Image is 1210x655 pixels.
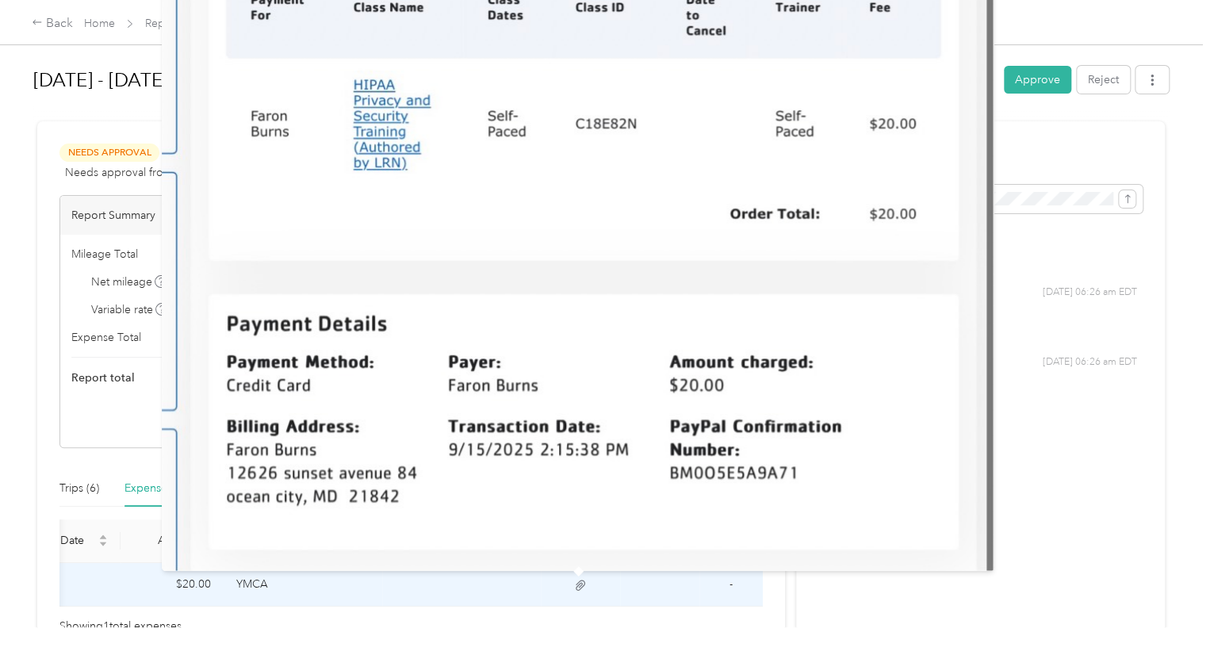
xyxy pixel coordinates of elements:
td: YMCA [224,563,382,607]
span: Amount [133,534,198,547]
span: Mileage Total [71,246,138,262]
button: Approve [1004,66,1071,94]
div: Expense (1) [124,480,183,497]
div: Back [32,14,73,33]
span: Variable rate [91,301,169,318]
button: Reject [1077,66,1130,94]
td: $20.00 [121,563,224,607]
span: Expense Total [71,329,141,346]
span: caret-up [98,532,108,542]
iframe: Everlance-gr Chat Button Frame [1121,566,1210,655]
span: caret-down [98,539,108,549]
th: Expense Date [2,519,121,563]
span: Report total [71,370,135,386]
td: - [699,563,763,607]
a: Reports [145,17,184,30]
span: [DATE] 06:26 am EDT [1043,355,1137,370]
span: Needs Approval [59,144,159,162]
th: Amount [121,519,224,563]
span: Needs approval from [PERSON_NAME] [65,164,264,181]
span: Showing 1 total expenses [59,618,182,635]
a: Home [84,17,115,30]
h1: Sep 1 - 30, 2025 [33,61,993,99]
span: [DATE] 06:26 am EDT [1043,285,1137,300]
span: - [729,577,733,591]
div: Trips (6) [59,480,99,497]
div: Report Summary [60,196,405,235]
td: 9-16-2025 [2,563,121,607]
span: Net mileage [91,274,168,290]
